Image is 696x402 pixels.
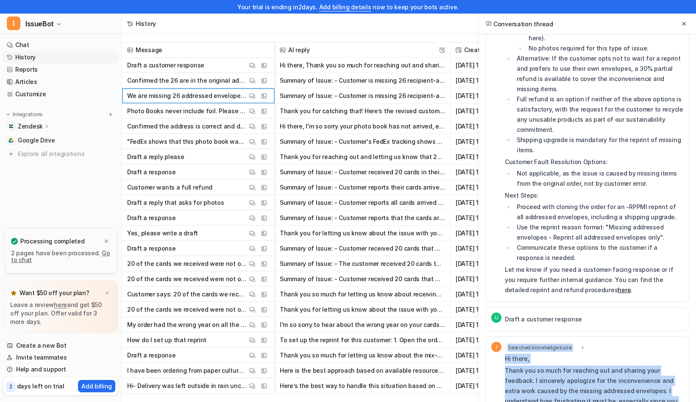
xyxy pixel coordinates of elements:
[7,17,20,30] span: I
[491,342,501,352] span: I
[280,271,445,287] button: Summary of Issue: - Customer received 20 cards that were not their family (wrong cards included)....
[127,180,212,195] p: Customer wants a full refund
[8,124,14,129] img: Zendesk
[526,43,684,53] li: No photos required for this type of issue.
[13,111,43,118] p: Integrations
[280,241,445,256] button: Summary of Issue: - Customer received 20 cards that were not for their family and is requesting a...
[127,348,176,363] p: Draft a response
[17,382,64,391] p: days left on trial
[3,352,118,363] a: Invite teammates
[127,256,247,271] p: 20 of the cards we received were not our family. Can you please reprint and send me 20 of the cor...
[280,165,445,180] button: Summary of Issue: - Customer received 20 cards in their order that were not for their family (i.e...
[505,343,574,352] span: Searched knowledge base
[280,317,445,332] button: I'm so sorry to hear about the wrong year on your cards and the confusion it caused. I understand...
[3,51,118,63] a: History
[20,237,84,246] p: Processing completed
[514,94,684,135] li: Full refund is an option if neither of the above options is satisfactory, with the request for th...
[505,265,684,295] p: Let me know if you need a customer-facing response or if you require further internal guidance. Y...
[127,134,247,149] p: "FedEx shows that this photo book was delivered, but it is missing! Please help! This is a very, ...
[280,149,445,165] button: Thank you for reaching out and letting us know that 20 of the cards in your order were not for yo...
[454,195,523,210] span: [DATE] 1:20PM
[280,332,445,348] button: To set up the reprint for this customer: 1. Open the order (22010120055) in your system. 2. Confi...
[19,289,89,297] p: Want $50 off your plan?
[280,226,445,241] button: Thank you for letting us know about the issue with your order. I see that you received 20 cards t...
[454,73,523,88] span: [DATE] 12:59PM
[454,210,523,226] span: [DATE] 1:19PM
[105,290,110,296] img: x
[280,302,445,317] button: Thank you for letting us know about the issue with your order. We’re so sorry that 20 of your car...
[454,119,523,134] span: [DATE] 12:48PM
[3,76,118,88] a: Articles
[127,271,247,287] p: 20 of the cards we received were not our family. Can you please reprint and send me 20 of the cor...
[454,88,523,103] span: [DATE] 12:54PM
[18,136,55,145] span: Google Drive
[280,210,445,226] button: Summary of Issue: - Customer reports that the cards arrived "really bowed/curved" and requests a ...
[454,363,523,378] span: [DATE] 12:06PM
[454,332,523,348] span: [DATE] 12:08PM
[514,222,684,243] li: Use the reprint reason format: "Missing addressed envelopes - Reprint all addressed envelopes only".
[127,103,247,119] p: Photo Books never include foil. Please adjust your response to remove that portion from the timel...
[18,147,115,161] span: Explore all integrations
[7,150,15,158] img: explore all integrations
[9,383,12,391] p: 2
[280,378,445,394] button: Here’s the best way to handle this situation based on company policy and the available macros: - ...
[505,314,582,324] p: Draft a customer response
[454,134,523,149] span: [DATE] 12:46PM
[5,112,11,117] img: expand menu
[454,226,523,241] span: [DATE] 1:15PM
[280,287,445,302] button: Thank you so much for letting us know about receiving the wrong cards—I'm so sorry for the mix-up...
[514,135,684,155] li: Shipping upgrade is mandatory for the reprint of missing items.
[127,88,247,103] p: We are missing 26 addressed envelopes which is extremely inconvenient. I tried Paper Culture for ...
[454,348,523,363] span: [DATE] 12:08PM
[454,180,523,195] span: [DATE] 1:20PM
[486,20,553,28] h2: Conversation thread
[280,256,445,271] button: Summary of Issue: - The customer received 20 cards that were not of their family; essentially, 20...
[454,256,523,271] span: [DATE] 1:14PM
[280,58,445,73] button: Hi there, Thank you so much for reaching out and sharing your feedback. I sincerely apologize for...
[127,332,206,348] p: How do I set up that reprint
[108,112,114,117] img: menu_add.svg
[454,241,523,256] span: [DATE] 1:14PM
[454,287,523,302] span: [DATE] 1:12PM
[54,301,67,308] a: here
[127,210,176,226] p: Draft a response
[125,42,271,58] span: Message
[514,202,684,222] li: Proceed with cloning the order for an -RPPMI reprint of all addressed envelopes, including a ship...
[505,354,684,364] p: Hi there,
[454,149,523,165] span: [DATE] 1:23PM
[505,157,684,167] p: Customer Fault Resolution Options:
[127,226,198,241] p: Yes, please write a draft
[3,340,118,352] a: Create a new Bot
[11,250,111,263] p: 2 pages have been processed.
[8,138,14,143] img: Google Drive
[454,103,523,119] span: [DATE] 12:49PM
[491,313,501,323] span: U
[127,149,184,165] p: Draft a reply please
[127,165,176,180] p: Draft a response
[10,301,111,326] p: Leave a review and get $50 off your plan. Offer valid for 3 more days.
[127,58,204,73] p: Draft a customer response
[127,119,247,134] p: Confirmed the address is correct and deliverable and the item is not with any neighbors or anythi...
[280,73,445,88] button: Summary of Issue: - Customer is missing 26 recipient-addressed envelopes, which is more than 50% ...
[454,378,523,394] span: [DATE] 12:06PM
[280,348,445,363] button: Thank you so much for letting us know about the mix-up with your cards. I’m so sorry for the inco...
[618,286,631,293] a: here
[3,39,118,51] a: Chat
[127,287,247,302] p: Customer says: 20 of the cards we received were not our family. Can you please reprint and send m...
[3,88,118,100] a: Customize
[280,180,445,195] button: Summary of Issue: - Customer reports their cards arrived bowed/curved and is requesting a full re...
[514,168,684,189] li: Not applicable, as the issue is caused by missing items from the original order, not by customer ...
[514,243,684,263] li: Communicate these options to the customer if a response is needed.
[280,363,445,378] button: Here is the best approach based on available resources and policy: --- **Empathize & Acknowledge:...
[3,110,45,119] button: Integrations
[514,53,684,94] li: Alternative: If the customer opts not to wait for a reprint and prefers to use their own envelope...
[319,3,371,11] a: Add billing details
[127,317,247,332] p: My order had the wrong year on all the cards!! I already sent them Out and my friends and family ...
[10,290,17,296] img: star
[454,58,523,73] span: [DATE] 12:59PM
[18,122,43,131] p: Zendesk
[505,190,684,201] p: Next Steps:
[136,19,156,28] div: History
[3,64,118,75] a: Reports
[3,134,118,146] a: Google DriveGoogle Drive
